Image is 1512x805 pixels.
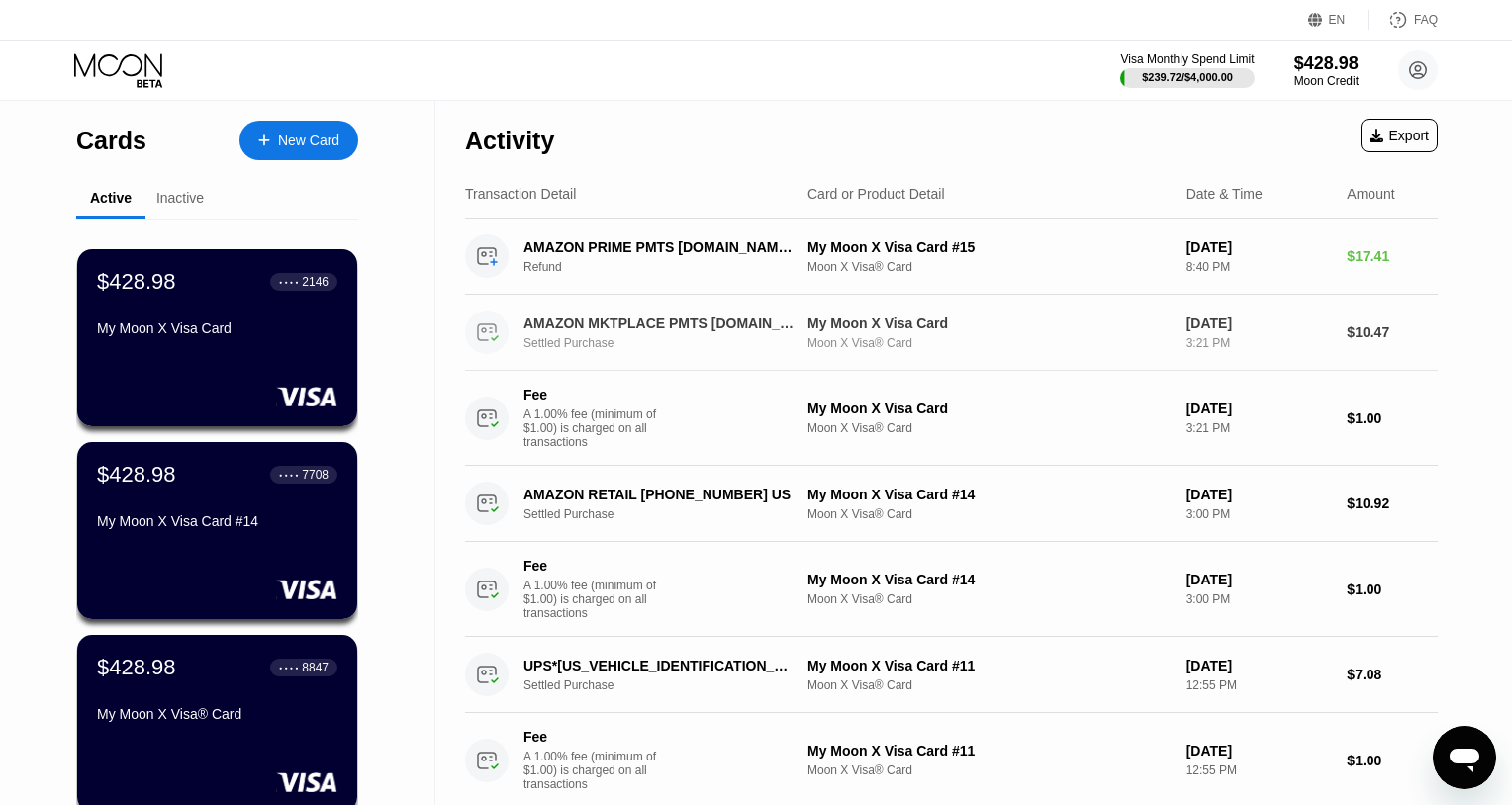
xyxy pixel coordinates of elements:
div: Moon X Visa® Card [807,763,1171,777]
div: My Moon X Visa Card [807,315,1171,331]
iframe: Button to launch messaging window [1433,726,1496,789]
div: 3:21 PM [1186,336,1332,350]
div: [DATE] [1186,658,1332,673]
div: A 1.00% fee (minimum of $1.00) is charged on all transactions [523,407,672,449]
div: AMAZON PRIME PMTS [DOMAIN_NAME][URL] [523,239,797,255]
div: Settled Purchase [523,678,817,692]
div: My Moon X Visa Card #14 [807,487,1171,502]
div: A 1.00% fee (minimum of $1.00) is charged on all transactions [523,750,672,791]
div: $1.00 [1347,581,1438,597]
div: Date & Time [1186,186,1263,202]
div: FAQ [1414,13,1438,27]
div: ● ● ● ● [279,279,299,285]
div: FAQ [1369,10,1438,30]
div: Refund [523,260,817,274]
div: My Moon X Visa Card #14 [807,572,1171,587]
div: EN [1308,10,1369,30]
div: Visa Monthly Spend Limit$239.72/$4,000.00 [1120,52,1254,88]
div: Fee [523,558,662,574]
div: $239.72 / $4,000.00 [1142,71,1233,83]
div: New Card [239,121,358,160]
div: Inactive [156,190,204,206]
div: Fee [523,387,662,402]
div: FeeA 1.00% fee (minimum of $1.00) is charged on all transactionsMy Moon X Visa CardMoon X Visa® C... [465,371,1438,466]
div: UPS*[US_VEHICLE_IDENTIFICATION_NUMBER] [PHONE_NUMBER] [GEOGRAPHIC_DATA]Settled PurchaseMy Moon X ... [465,637,1438,713]
div: My Moon X Visa Card #15 [807,239,1171,255]
div: 3:00 PM [1186,592,1332,606]
div: [DATE] [1186,401,1332,416]
div: [DATE] [1186,572,1332,587]
div: Moon X Visa® Card [807,421,1171,435]
div: A 1.00% fee (minimum of $1.00) is charged on all transactions [523,579,672,620]
div: My Moon X Visa Card [807,401,1171,416]
div: AMAZON MKTPLACE PMTS [DOMAIN_NAME][URL] [523,315,797,331]
div: Moon X Visa® Card [807,592,1171,606]
div: [DATE] [1186,315,1332,331]
div: $428.98● ● ● ●2146My Moon X Visa Card [77,249,357,426]
div: $428.98Moon Credit [1294,53,1359,88]
div: 12:55 PM [1186,678,1332,692]
div: $428.98 [1294,53,1359,74]
div: $428.98 [97,655,176,680]
div: Transaction Detail [465,186,576,202]
div: EN [1329,13,1346,27]
div: Moon X Visa® Card [807,678,1171,692]
div: Moon X Visa® Card [807,507,1171,521]
div: Settled Purchase [523,336,817,350]
div: 3:00 PM [1186,507,1332,521]
div: 8847 [302,661,329,674]
div: Settled Purchase [523,507,817,521]
div: My Moon X Visa Card [97,320,337,336]
div: Fee [523,729,662,745]
div: $1.00 [1347,410,1438,426]
div: Export [1361,119,1438,152]
div: Active [90,190,132,206]
div: AMAZON MKTPLACE PMTS [DOMAIN_NAME][URL]Settled PurchaseMy Moon X Visa CardMoon X Visa® Card[DATE]... [465,295,1438,371]
div: 12:55 PM [1186,763,1332,777]
div: [DATE] [1186,743,1332,759]
div: [DATE] [1186,487,1332,502]
div: $428.98 [97,269,176,295]
div: Moon X Visa® Card [807,336,1171,350]
div: Activity [465,127,554,155]
div: New Card [278,133,339,149]
div: ● ● ● ● [279,665,299,671]
div: AMAZON RETAIL [PHONE_NUMBER] USSettled PurchaseMy Moon X Visa Card #14Moon X Visa® Card[DATE]3:00... [465,466,1438,542]
div: My Moon X Visa Card #14 [97,513,337,529]
div: My Moon X Visa® Card [97,706,337,722]
div: [DATE] [1186,239,1332,255]
div: $1.00 [1347,753,1438,768]
div: Amount [1347,186,1394,202]
div: $10.47 [1347,324,1438,340]
div: AMAZON RETAIL [PHONE_NUMBER] US [523,487,797,502]
div: My Moon X Visa Card #11 [807,743,1171,759]
div: 2146 [302,275,329,289]
div: $428.98 [97,462,176,488]
div: ● ● ● ● [279,472,299,478]
div: Export [1370,128,1429,143]
div: Moon X Visa® Card [807,260,1171,274]
div: My Moon X Visa Card #11 [807,658,1171,673]
div: UPS*[US_VEHICLE_IDENTIFICATION_NUMBER] [PHONE_NUMBER] [GEOGRAPHIC_DATA] [523,658,797,673]
div: 3:21 PM [1186,421,1332,435]
div: Visa Monthly Spend Limit [1120,52,1254,66]
div: $17.41 [1347,248,1438,264]
div: 7708 [302,468,329,482]
div: 8:40 PM [1186,260,1332,274]
div: $7.08 [1347,667,1438,682]
div: $10.92 [1347,495,1438,511]
div: FeeA 1.00% fee (minimum of $1.00) is charged on all transactionsMy Moon X Visa Card #14Moon X Vis... [465,542,1438,637]
div: $428.98● ● ● ●7708My Moon X Visa Card #14 [77,442,357,619]
div: Cards [76,127,146,155]
div: Moon Credit [1294,74,1359,88]
div: AMAZON PRIME PMTS [DOMAIN_NAME][URL]RefundMy Moon X Visa Card #15Moon X Visa® Card[DATE]8:40 PM$1... [465,219,1438,295]
div: Card or Product Detail [807,186,945,202]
